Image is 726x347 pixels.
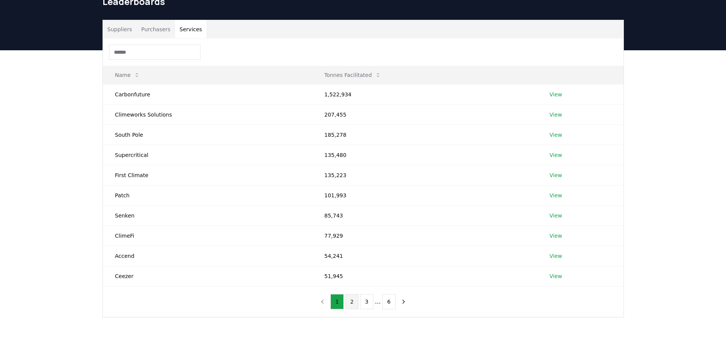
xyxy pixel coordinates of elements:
[550,151,562,159] a: View
[397,294,410,309] button: next page
[375,297,381,306] li: ...
[550,252,562,260] a: View
[550,171,562,179] a: View
[312,165,537,185] td: 135,223
[550,192,562,199] a: View
[312,84,537,104] td: 1,522,934
[550,111,562,118] a: View
[550,212,562,219] a: View
[550,131,562,139] a: View
[103,84,312,104] td: Carbonfuture
[312,246,537,266] td: 54,241
[312,185,537,205] td: 101,993
[345,294,359,309] button: 2
[103,145,312,165] td: Supercritical
[312,145,537,165] td: 135,480
[109,67,146,83] button: Name
[103,225,312,246] td: ClimeFi
[136,20,175,38] button: Purchasers
[312,104,537,125] td: 207,455
[360,294,373,309] button: 3
[103,185,312,205] td: Patch
[312,266,537,286] td: 51,945
[103,205,312,225] td: Senken
[103,125,312,145] td: South Pole
[312,125,537,145] td: 185,278
[312,225,537,246] td: 77,929
[382,294,396,309] button: 6
[550,272,562,280] a: View
[175,20,207,38] button: Services
[103,20,137,38] button: Suppliers
[550,91,562,98] a: View
[330,294,344,309] button: 1
[318,67,387,83] button: Tonnes Facilitated
[103,104,312,125] td: Climeworks Solutions
[103,246,312,266] td: Accend
[103,266,312,286] td: Ceezer
[550,232,562,240] a: View
[103,165,312,185] td: First Climate
[312,205,537,225] td: 85,743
